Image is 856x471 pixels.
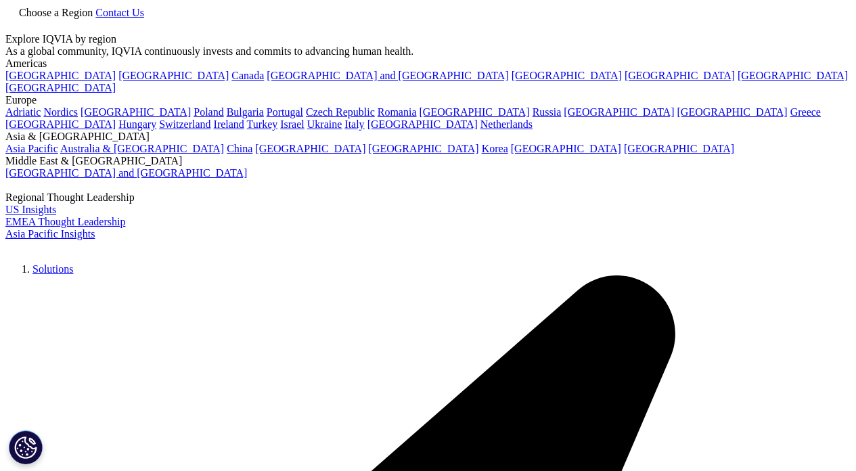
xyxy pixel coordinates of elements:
[227,106,264,118] a: Bulgaria
[32,263,73,275] a: Solutions
[564,106,674,118] a: [GEOGRAPHIC_DATA]
[5,131,851,143] div: Asia & [GEOGRAPHIC_DATA]
[480,118,533,130] a: Netherlands
[533,106,562,118] a: Russia
[95,7,144,18] a: Contact Us
[267,106,303,118] a: Portugal
[267,70,508,81] a: [GEOGRAPHIC_DATA] and [GEOGRAPHIC_DATA]
[738,70,848,81] a: [GEOGRAPHIC_DATA]
[677,106,788,118] a: [GEOGRAPHIC_DATA]
[5,45,851,58] div: As a global community, IQVIA continuously invests and commits to advancing human health.
[118,70,229,81] a: [GEOGRAPHIC_DATA]
[482,143,508,154] a: Korea
[5,94,851,106] div: Europe
[214,118,244,130] a: Ireland
[60,143,224,154] a: Australia & [GEOGRAPHIC_DATA]
[369,143,479,154] a: [GEOGRAPHIC_DATA]
[5,192,851,204] div: Regional Thought Leadership
[5,228,95,240] a: Asia Pacific Insights
[227,143,252,154] a: China
[5,33,851,45] div: Explore IQVIA by region
[367,118,478,130] a: [GEOGRAPHIC_DATA]
[247,118,278,130] a: Turkey
[9,430,43,464] button: Cookie-Einstellungen
[790,106,821,118] a: Greece
[19,7,93,18] span: Choose a Region
[5,58,851,70] div: Americas
[344,118,364,130] a: Italy
[5,167,247,179] a: [GEOGRAPHIC_DATA] and [GEOGRAPHIC_DATA]
[5,106,41,118] a: Adriatic
[420,106,530,118] a: [GEOGRAPHIC_DATA]
[378,106,417,118] a: Romania
[159,118,210,130] a: Switzerland
[5,204,56,215] a: US Insights
[5,70,116,81] a: [GEOGRAPHIC_DATA]
[5,155,851,167] div: Middle East & [GEOGRAPHIC_DATA]
[5,82,116,93] a: [GEOGRAPHIC_DATA]
[306,106,375,118] a: Czech Republic
[255,143,365,154] a: [GEOGRAPHIC_DATA]
[118,118,156,130] a: Hungary
[5,216,125,227] a: EMEA Thought Leadership
[43,106,78,118] a: Nordics
[194,106,223,118] a: Poland
[5,143,58,154] a: Asia Pacific
[280,118,305,130] a: Israel
[5,118,116,130] a: [GEOGRAPHIC_DATA]
[625,70,735,81] a: [GEOGRAPHIC_DATA]
[512,70,622,81] a: [GEOGRAPHIC_DATA]
[81,106,191,118] a: [GEOGRAPHIC_DATA]
[511,143,621,154] a: [GEOGRAPHIC_DATA]
[624,143,734,154] a: [GEOGRAPHIC_DATA]
[307,118,342,130] a: Ukraine
[231,70,264,81] a: Canada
